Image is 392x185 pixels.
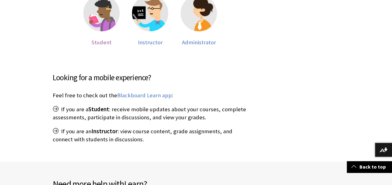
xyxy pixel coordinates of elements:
span: Instructor [138,39,163,46]
span: Student [91,39,112,46]
a: Back to top [347,161,392,173]
p: If you are a : receive mobile updates about your courses, complete assessments, participate in di... [53,105,248,121]
p: Feel free to check out the : [53,91,248,99]
span: Administrator [182,39,216,46]
span: Instructor [91,128,118,135]
p: If you are an : view course content, grade assignments, and connect with students in discussions. [53,127,248,143]
a: Blackboard Learn app [117,92,172,99]
span: Student [88,106,109,113]
h3: Looking for a mobile experience? [53,72,248,84]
